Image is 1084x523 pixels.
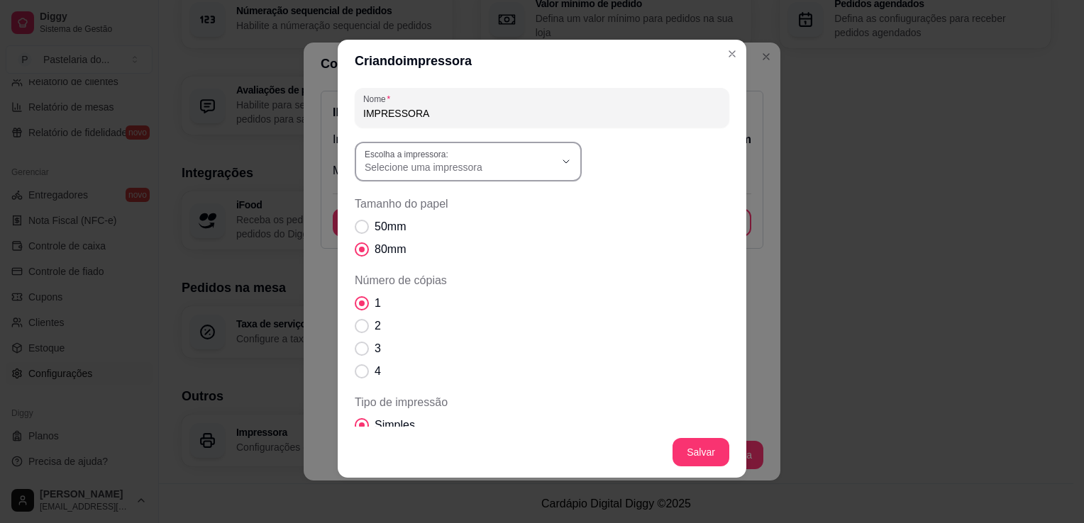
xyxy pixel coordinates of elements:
span: Simples [375,417,415,434]
span: Número de cópias [355,272,729,289]
span: 1 [375,295,381,312]
label: Nome [363,93,395,105]
div: Tamanho do papel [355,196,729,258]
span: 4 [375,363,381,380]
input: Nome [363,106,721,120]
span: Tipo de impressão [355,394,729,411]
div: Número de cópias [355,272,729,380]
span: Tamanho do papel [355,196,729,213]
button: Close [721,43,743,65]
span: 50mm [375,218,406,235]
label: Escolha a impressora: [365,148,453,160]
div: Tipo de impressão [355,394,729,456]
span: Selecione uma impressora [365,160,555,174]
button: Salvar [673,438,729,466]
header: Criando impressora [338,40,746,82]
span: 3 [375,340,381,357]
span: 2 [375,317,381,334]
span: 80mm [375,241,406,258]
button: Escolha a impressora:Selecione uma impressora [355,142,582,181]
